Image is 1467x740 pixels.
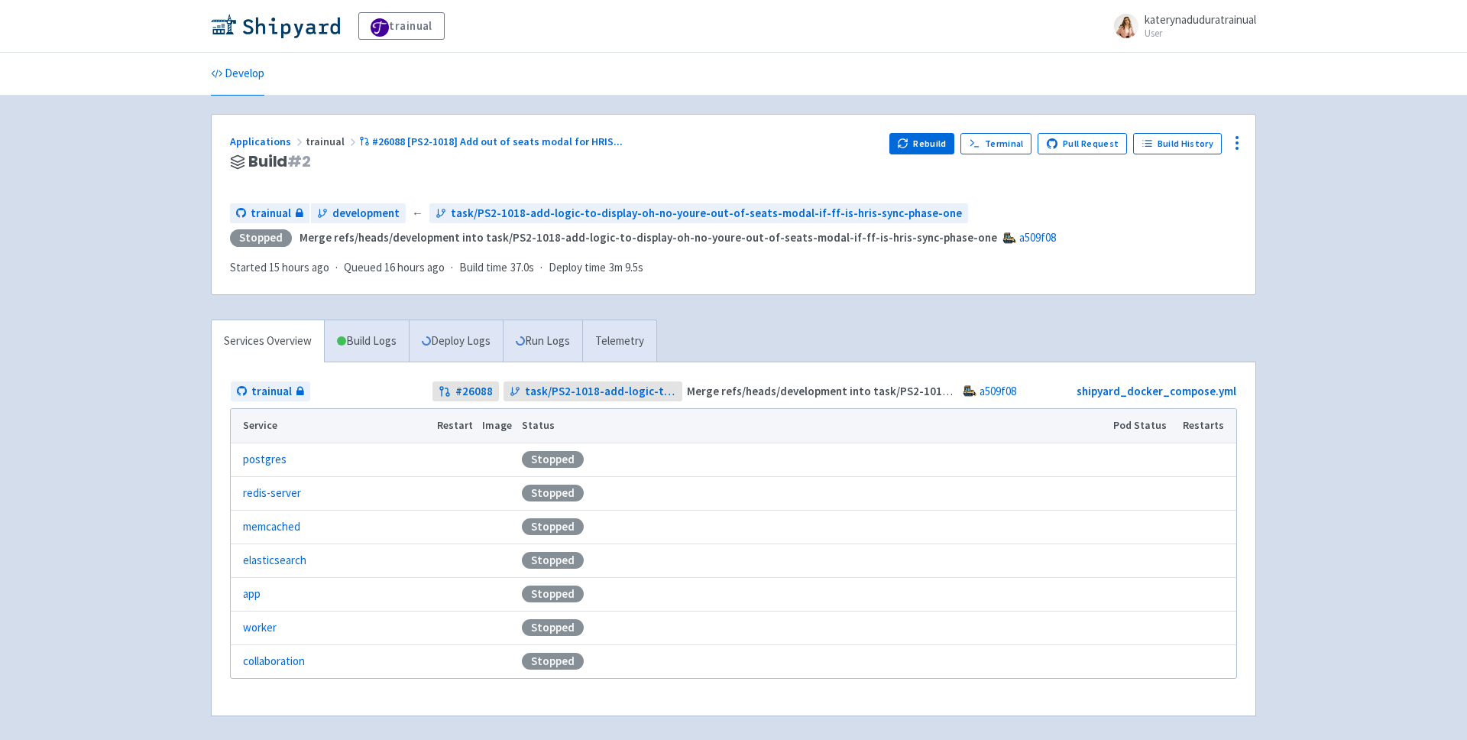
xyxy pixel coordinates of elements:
a: a509f08 [1019,230,1056,245]
a: Develop [211,53,264,96]
a: Build History [1133,133,1222,154]
a: memcached [243,518,300,536]
th: Pod Status [1109,409,1178,443]
div: Stopped [522,518,584,535]
th: Restart [432,409,478,443]
a: Telemetry [582,320,656,362]
span: 3m 9.5s [609,259,643,277]
a: Pull Request [1038,133,1127,154]
div: Stopped [522,485,584,501]
span: #26088 [PS2-1018] Add out of seats modal for HRIS ... [372,135,623,148]
div: · · · [230,259,653,277]
span: trainual [306,135,359,148]
a: elasticsearch [243,552,306,570]
div: Stopped [522,552,584,569]
a: shipyard_docker_compose.yml [1077,384,1236,398]
span: 37.0s [510,259,534,277]
div: Stopped [522,653,584,670]
strong: Merge refs/heads/development into task/PS2-1018-add-logic-to-display-oh-no-youre-out-of-seats-mod... [300,230,997,245]
time: 16 hours ago [384,260,445,274]
a: Build Logs [325,320,409,362]
a: trainual [231,381,310,402]
a: trainual [358,12,445,40]
a: worker [243,619,277,637]
a: development [311,203,406,224]
th: Service [231,409,432,443]
a: redis-server [243,485,301,502]
th: Restarts [1178,409,1236,443]
small: User [1145,28,1256,38]
a: trainual [230,203,309,224]
img: Shipyard logo [211,14,340,38]
span: katerynaduduratrainual [1145,12,1256,27]
strong: # 26088 [455,383,493,401]
a: app [243,586,261,603]
strong: Merge refs/heads/development into task/PS2-1018-add-logic-to-display-oh-no-youre-out-of-seats-mod... [687,384,1384,398]
th: Status [517,409,1109,443]
span: ← [412,205,423,222]
span: Build [248,153,311,170]
div: Stopped [522,586,584,602]
span: # 2 [287,151,311,172]
a: Deploy Logs [409,320,503,362]
th: Image [478,409,517,443]
span: Deploy time [549,259,606,277]
span: development [332,205,400,222]
a: Services Overview [212,320,324,362]
button: Rebuild [889,133,955,154]
span: Build time [459,259,507,277]
a: #26088 [432,381,499,402]
a: Applications [230,135,306,148]
span: Queued [344,260,445,274]
a: task/PS2-1018-add-logic-to-display-oh-no-youre-out-of-seats-modal-if-ff-is-hris-sync-phase-one [429,203,968,224]
span: task/PS2-1018-add-logic-to-display-oh-no-youre-out-of-seats-modal-if-ff-is-hris-sync-phase-one [525,383,677,401]
a: #26088 [PS2-1018] Add out of seats modal for HRIS... [359,135,625,148]
time: 15 hours ago [269,260,329,274]
a: postgres [243,451,287,469]
div: Stopped [522,619,584,636]
a: task/PS2-1018-add-logic-to-display-oh-no-youre-out-of-seats-modal-if-ff-is-hris-sync-phase-one [504,381,683,402]
span: trainual [251,383,292,401]
div: Stopped [522,451,584,468]
a: Run Logs [503,320,582,362]
span: Started [230,260,329,274]
span: trainual [251,205,291,222]
a: katerynaduduratrainual User [1105,14,1256,38]
span: task/PS2-1018-add-logic-to-display-oh-no-youre-out-of-seats-modal-if-ff-is-hris-sync-phase-one [451,205,962,222]
div: Stopped [230,229,292,247]
a: a509f08 [980,384,1016,398]
a: Terminal [960,133,1031,154]
a: collaboration [243,653,305,670]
